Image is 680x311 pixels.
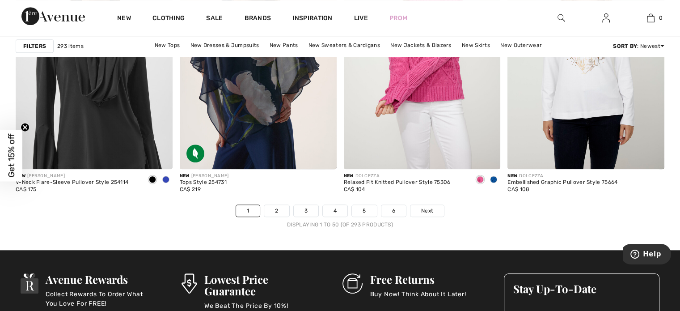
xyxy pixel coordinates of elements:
h3: Free Returns [370,273,466,285]
span: CA$ 108 [507,186,529,192]
span: CA$ 175 [16,186,36,192]
div: DOLCEZZA [344,173,451,179]
a: Prom [389,13,407,23]
a: New Skirts [457,39,494,51]
strong: Filters [23,42,46,50]
strong: Sort By [613,43,637,49]
span: New [16,173,25,179]
a: New Tops [150,39,184,51]
div: Cobalt [487,173,500,187]
img: My Bag [647,13,655,23]
a: Clothing [152,14,185,24]
a: New Sweaters & Cardigans [304,39,384,51]
button: Close teaser [21,123,30,132]
div: [PERSON_NAME] [180,173,229,179]
div: DOLCEZZA [507,173,617,179]
img: Sustainable Fabric [186,145,204,162]
span: Inspiration [292,14,332,24]
div: [PERSON_NAME] [16,173,128,179]
div: Black [146,173,159,187]
a: New Pants [265,39,303,51]
span: Get 15% off [6,134,17,178]
a: Next [410,205,444,217]
div: V-Neck Flare-Sleeve Pullover Style 254114 [16,179,128,186]
div: Displaying 1 to 50 (of 293 products) [16,221,664,229]
a: New Dresses & Jumpsuits [186,39,264,51]
nav: Page navigation [16,204,664,229]
p: Collect Rewards To Order What You Love For FREE! [46,290,155,307]
p: Buy Now! Think About It Later! [370,290,466,307]
span: New [180,173,190,179]
h3: Lowest Price Guarantee [204,273,316,297]
a: 1 [236,205,260,217]
img: Lowest Price Guarantee [182,273,197,294]
a: 2 [264,205,289,217]
span: CA$ 104 [344,186,365,192]
span: New [344,173,354,179]
a: 5 [352,205,376,217]
a: Live [354,13,368,23]
img: My Info [602,13,610,23]
div: Embellished Graphic Pullover Style 75664 [507,179,617,186]
span: New [507,173,517,179]
span: 293 items [57,42,84,50]
img: search the website [558,13,565,23]
h3: Stay Up-To-Date [513,283,650,294]
img: Free Returns [342,273,363,294]
span: 0 [659,14,663,22]
img: Avenue Rewards [21,273,38,294]
iframe: Opens a widget where you can find more information [623,244,671,266]
a: 6 [381,205,406,217]
div: Royal Sapphire 163 [159,173,173,187]
a: 3 [294,205,318,217]
div: : Newest [613,42,664,50]
a: New Outerwear [496,39,546,51]
a: Sale [206,14,223,24]
a: 0 [629,13,672,23]
a: 4 [323,205,347,217]
h3: Avenue Rewards [46,273,155,285]
a: Brands [245,14,271,24]
a: Sign In [595,13,617,24]
div: Magenta [473,173,487,187]
div: Tops Style 254731 [180,179,229,186]
span: CA$ 219 [180,186,201,192]
a: New [117,14,131,24]
img: 1ère Avenue [21,7,85,25]
div: Relaxed Fit Knitted Pullover Style 75306 [344,179,451,186]
a: New Jackets & Blazers [386,39,456,51]
span: Next [421,207,433,215]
